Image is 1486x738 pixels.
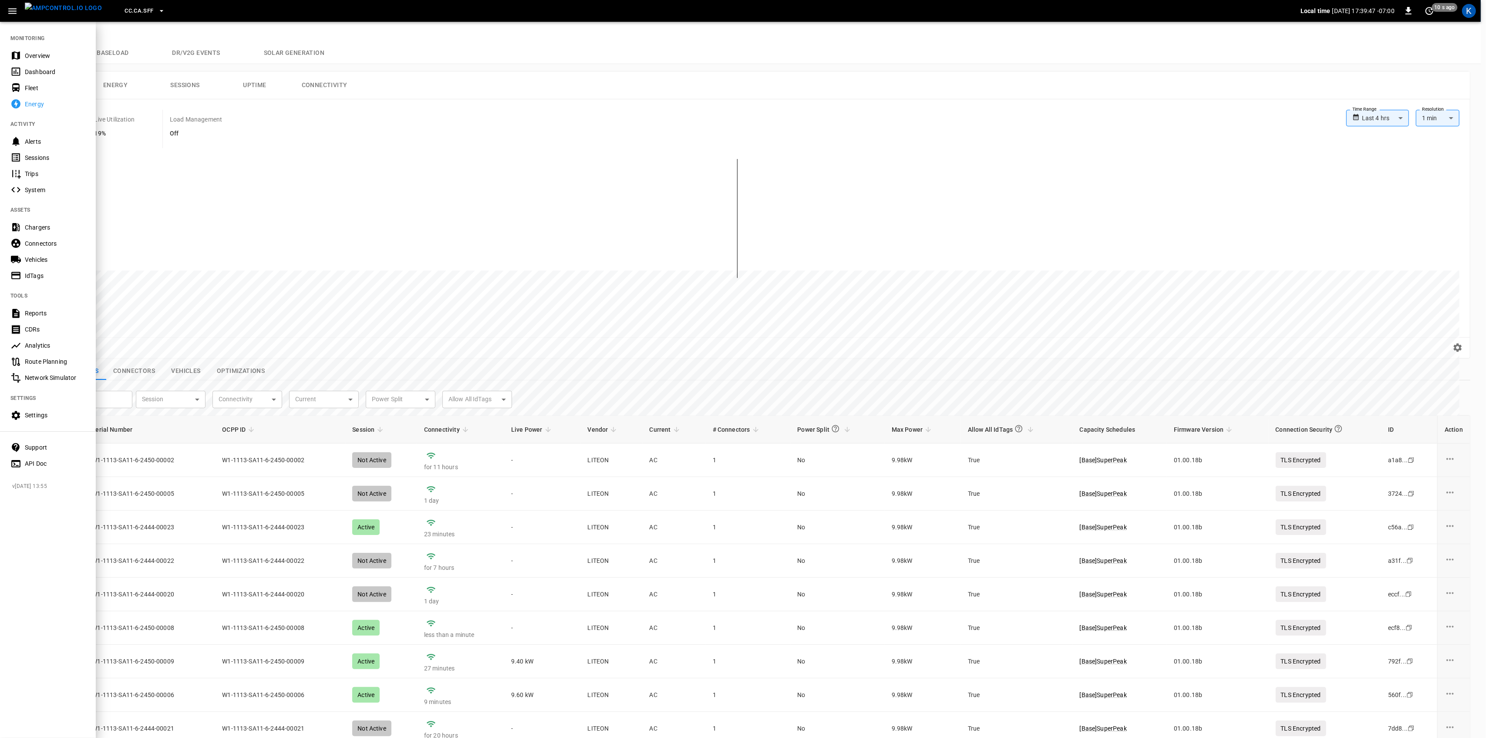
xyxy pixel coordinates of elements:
div: Chargers [25,223,85,232]
span: v [DATE] 13:55 [12,482,89,491]
div: Settings [25,411,85,420]
div: Analytics [25,341,85,350]
div: Energy [25,100,85,108]
div: Connectors [25,239,85,248]
span: 10 s ago [1432,3,1458,12]
div: Route Planning [25,357,85,366]
button: set refresh interval [1422,4,1436,18]
div: Dashboard [25,68,85,76]
div: Network Simulator [25,373,85,382]
div: Overview [25,51,85,60]
div: Alerts [25,137,85,146]
div: profile-icon [1462,4,1476,18]
div: System [25,186,85,194]
p: Local time [1301,7,1331,15]
div: CDRs [25,325,85,334]
div: Sessions [25,153,85,162]
div: Reports [25,309,85,318]
div: Vehicles [25,255,85,264]
div: Support [25,443,85,452]
p: [DATE] 17:39:47 -07:00 [1332,7,1395,15]
div: Trips [25,169,85,178]
div: IdTags [25,271,85,280]
div: API Doc [25,459,85,468]
span: CC.CA.SFF [125,6,153,16]
div: Fleet [25,84,85,92]
img: ampcontrol.io logo [25,3,102,14]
